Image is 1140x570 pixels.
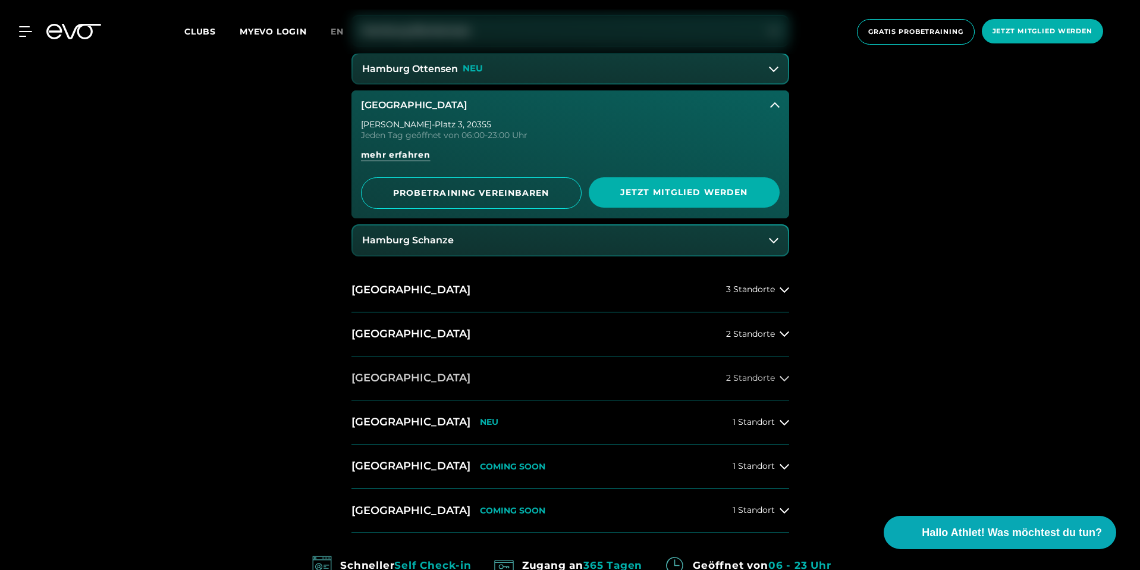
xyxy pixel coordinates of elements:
[361,100,467,111] h3: [GEOGRAPHIC_DATA]
[351,371,470,386] h2: [GEOGRAPHIC_DATA]
[351,90,789,120] button: [GEOGRAPHIC_DATA]
[733,462,775,471] span: 1 Standort
[922,525,1102,541] span: Hallo Athlet! Was möchtest du tun?
[361,131,780,139] div: Jeden Tag geöffnet von 06:00-23:00 Uhr
[351,489,789,533] button: [GEOGRAPHIC_DATA]COMING SOON1 Standort
[726,374,775,383] span: 2 Standorte
[351,400,789,444] button: [GEOGRAPHIC_DATA]NEU1 Standort
[884,516,1116,549] button: Hallo Athlet! Was möchtest du tun?
[361,149,780,170] a: mehr erfahren
[361,120,780,129] div: [PERSON_NAME]-Platz 3 , 20355
[240,26,307,37] a: MYEVO LOGIN
[993,26,1092,36] span: Jetzt Mitglied werden
[353,54,788,84] button: Hamburg OttensenNEU
[351,444,789,488] button: [GEOGRAPHIC_DATA]COMING SOON1 Standort
[362,235,454,246] h3: Hamburg Schanze
[480,506,545,516] p: COMING SOON
[351,503,470,518] h2: [GEOGRAPHIC_DATA]
[978,19,1107,45] a: Jetzt Mitglied werden
[463,64,483,74] p: NEU
[853,19,978,45] a: Gratis Probetraining
[589,177,780,209] a: Jetzt Mitglied werden
[351,356,789,400] button: [GEOGRAPHIC_DATA]2 Standorte
[351,459,470,474] h2: [GEOGRAPHIC_DATA]
[868,27,963,37] span: Gratis Probetraining
[480,462,545,472] p: COMING SOON
[184,26,216,37] span: Clubs
[733,506,775,515] span: 1 Standort
[184,26,240,37] a: Clubs
[351,268,789,312] button: [GEOGRAPHIC_DATA]3 Standorte
[361,149,431,161] span: mehr erfahren
[726,285,775,294] span: 3 Standorte
[362,64,458,74] h3: Hamburg Ottensen
[353,226,788,255] button: Hamburg Schanze
[331,25,358,39] a: en
[390,187,552,199] span: PROBETRAINING VEREINBAREN
[480,417,498,427] p: NEU
[351,415,470,430] h2: [GEOGRAPHIC_DATA]
[351,327,470,342] h2: [GEOGRAPHIC_DATA]
[351,312,789,356] button: [GEOGRAPHIC_DATA]2 Standorte
[726,330,775,339] span: 2 Standorte
[331,26,344,37] span: en
[733,418,775,427] span: 1 Standort
[351,283,470,297] h2: [GEOGRAPHIC_DATA]
[361,177,582,209] a: PROBETRAINING VEREINBAREN
[617,186,751,199] span: Jetzt Mitglied werden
